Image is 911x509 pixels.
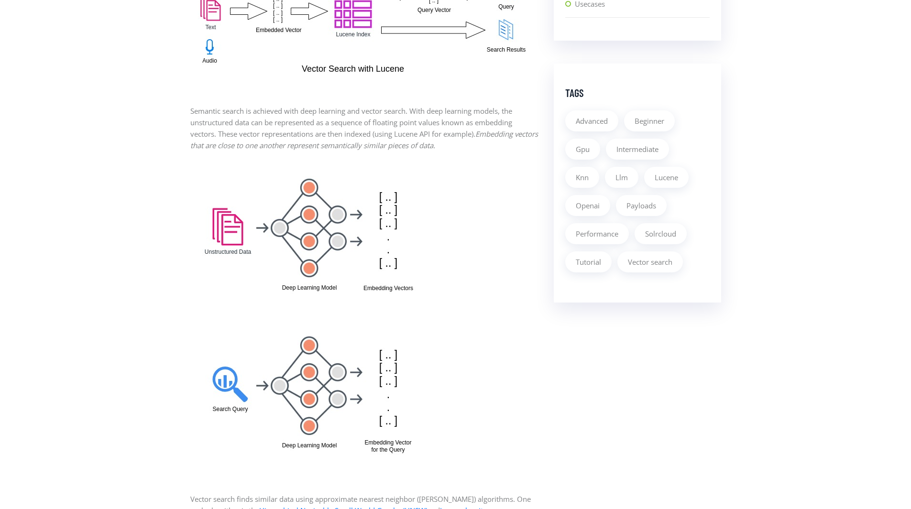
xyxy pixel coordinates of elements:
h4: Tags [565,87,710,99]
a: Beginner [624,110,675,131]
a: Intermediate [606,139,669,160]
a: Llm [605,167,638,188]
p: Semantic search is achieved with deep learning and vector search. With deep learning models, the ... [190,105,539,151]
a: Advanced [565,110,618,131]
a: Knn [565,167,599,188]
a: Vector search [617,251,683,272]
a: Performance [565,223,629,244]
em: Embedding vectors that are close to one another represent semantically similar pieces of data. [190,129,538,150]
a: Solrcloud [635,223,687,244]
a: Payloads [616,195,667,216]
a: Lucene [644,167,689,188]
a: Gpu [565,139,600,160]
a: Tutorial [565,251,612,272]
a: Openai [565,195,610,216]
img: Deep learning model transformation to vectors [190,161,434,474]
